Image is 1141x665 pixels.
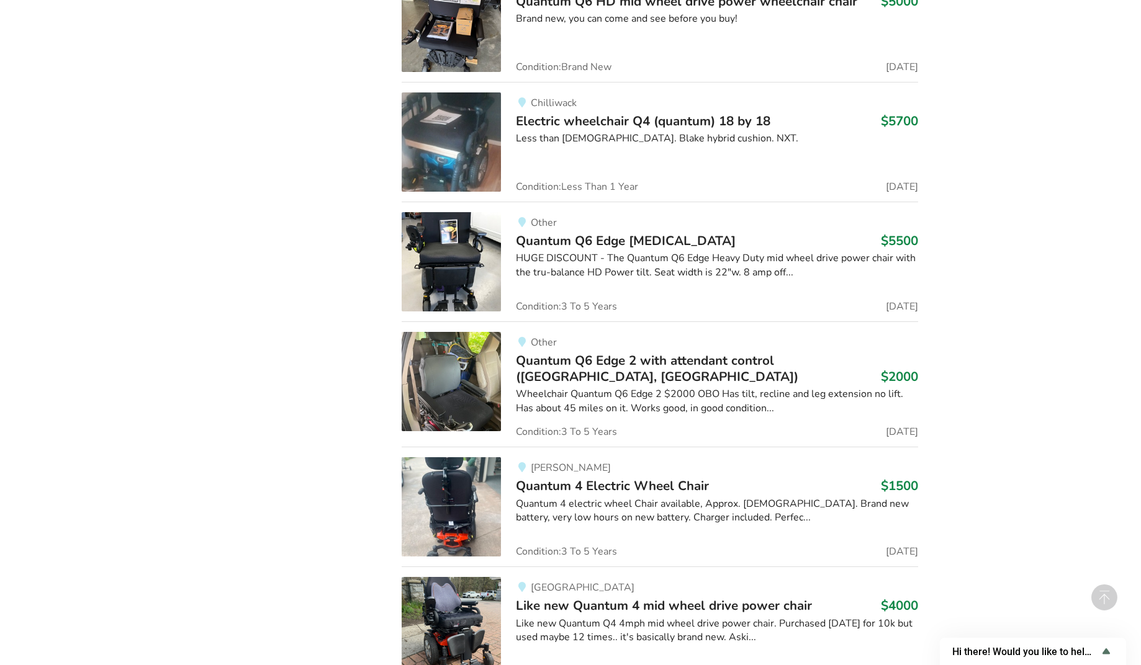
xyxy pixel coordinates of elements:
span: Other [531,336,557,349]
span: Condition: 3 To 5 Years [516,301,617,311]
h3: $4000 [881,597,918,614]
h3: $2000 [881,368,918,385]
span: Condition: 3 To 5 Years [516,427,617,437]
div: Less than [DEMOGRAPHIC_DATA]. Blake hybrid cushion. NXT. [516,132,918,146]
span: Electric wheelchair Q4 (quantum) 18 by 18 [516,112,770,130]
span: Condition: Brand New [516,62,611,72]
span: Hi there! Would you like to help us improve AssistList? [952,646,1099,658]
span: Quantum Q6 Edge [MEDICAL_DATA] [516,232,736,249]
a: mobility-quantum q6 edge electric chairOtherQuantum Q6 Edge [MEDICAL_DATA]$5500HUGE DISCOUNT - Th... [402,202,918,321]
button: Show survey - Hi there! Would you like to help us improve AssistList? [952,644,1114,659]
h3: $5500 [881,233,918,249]
span: Quantum Q6 Edge 2 with attendant control ([GEOGRAPHIC_DATA], [GEOGRAPHIC_DATA]) [516,352,798,385]
h3: $1500 [881,478,918,494]
a: mobility-quantum 4 electric wheel chair[PERSON_NAME]Quantum 4 Electric Wheel Chair$1500Quantum 4 ... [402,447,918,566]
img: mobility-electric wheelchair q4 (quantum) 18 by 18 [402,92,501,192]
span: [GEOGRAPHIC_DATA] [531,581,634,594]
span: Condition: 3 To 5 Years [516,547,617,556]
div: Wheelchair Quantum Q6 Edge 2 $2000 OBO Has tilt, recline and leg extension no lift. Has about 45 ... [516,387,918,416]
span: Like new Quantum 4 mid wheel drive power chair [516,597,812,614]
h3: $5700 [881,113,918,129]
img: mobility-quantum 4 electric wheel chair [402,457,501,556]
span: Quantum 4 Electric Wheel Chair [516,477,709,494]
span: Chilliwack [531,96,577,110]
span: [PERSON_NAME] [531,461,611,475]
span: Other [531,216,557,230]
span: Condition: Less Than 1 Year [516,182,638,192]
img: mobility-quantum q6 edge electric chair [402,212,501,311]
span: [DATE] [886,182,918,192]
a: mobility-electric wheelchair q4 (quantum) 18 by 18 ChilliwackElectric wheelchair Q4 (quantum) 18 ... [402,82,918,202]
div: HUGE DISCOUNT - The Quantum Q6 Edge Heavy Duty mid wheel drive power chair with the tru-balance H... [516,251,918,280]
span: [DATE] [886,301,918,311]
div: Quantum 4 electric wheel Chair available, Approx. [DEMOGRAPHIC_DATA]. Brand new battery, very low... [516,497,918,525]
div: Like new Quantum Q4 4mph mid wheel drive power chair. Purchased [DATE] for 10k but used maybe 12 ... [516,617,918,645]
img: mobility-quantum q6 edge 2 with attendant control (victoria, bc) [402,332,501,431]
span: [DATE] [886,427,918,437]
span: [DATE] [886,62,918,72]
a: mobility-quantum q6 edge 2 with attendant control (victoria, bc)OtherQuantum Q6 Edge 2 with atten... [402,321,918,447]
span: [DATE] [886,547,918,556]
div: Brand new, you can come and see before you buy! [516,12,918,26]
